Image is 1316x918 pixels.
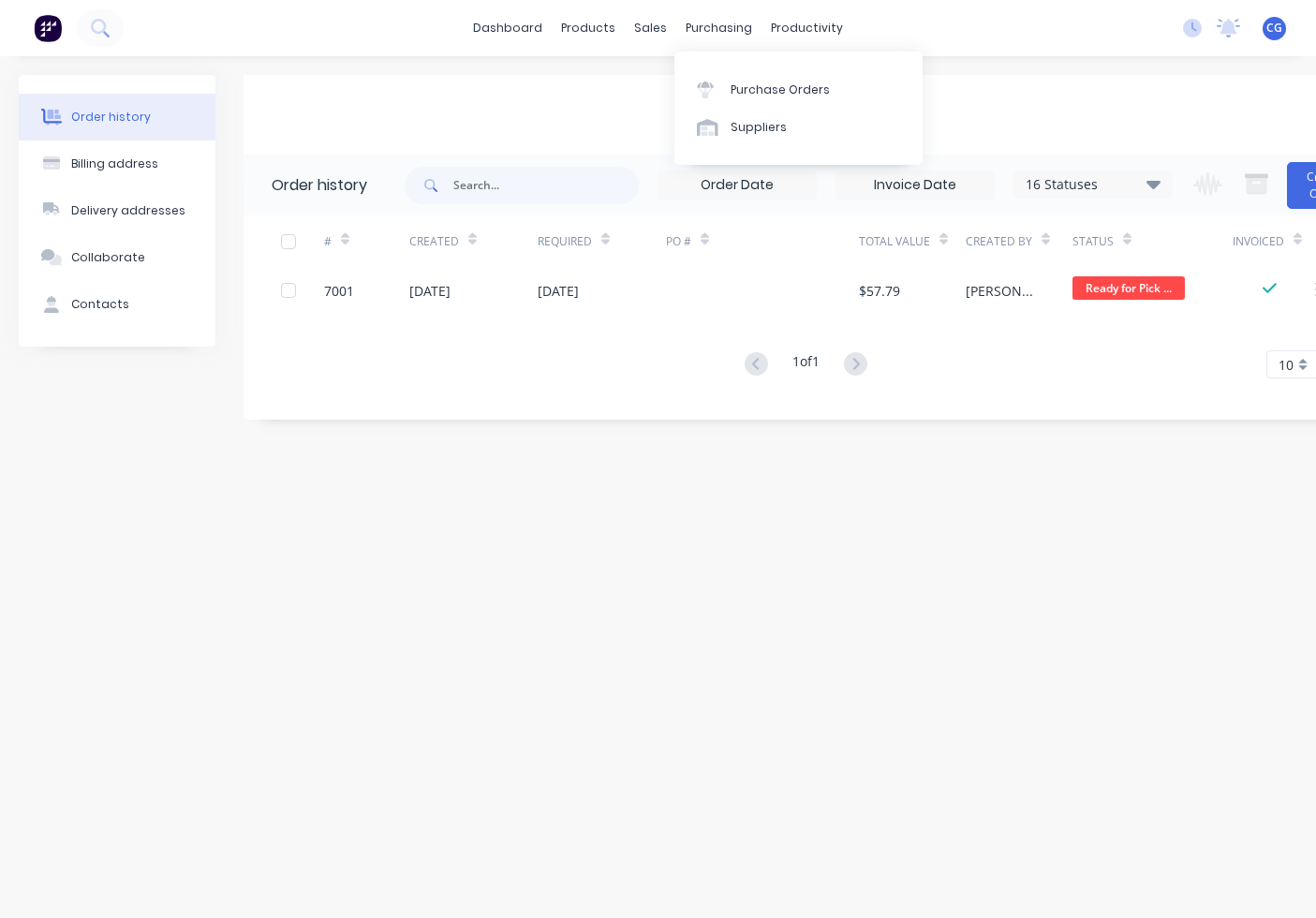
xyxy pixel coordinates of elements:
input: Invoice Date [836,171,994,200]
div: Created By [966,215,1072,267]
span: 10 [1279,355,1294,375]
div: Order history [71,109,151,126]
span: CG [1266,20,1282,37]
div: [PERSON_NAME] [966,281,1035,301]
div: Contacts [71,296,129,313]
div: $57.79 [859,281,900,301]
button: Order history [19,94,215,141]
div: Order history [272,174,367,197]
button: Contacts [19,281,215,328]
div: Delivery addresses [71,202,185,219]
button: Delivery addresses [19,187,215,234]
div: PO # [666,215,859,267]
div: # [324,215,409,267]
div: Total Value [859,215,966,267]
div: 16 Statuses [1014,174,1172,195]
span: Ready for Pick ... [1072,276,1185,300]
div: products [552,14,625,42]
div: [DATE] [538,281,579,301]
div: Required [538,215,666,267]
input: Search... [453,167,639,204]
div: Status [1072,215,1233,267]
div: Purchase Orders [731,81,830,98]
div: [DATE] [409,281,451,301]
div: Created By [966,233,1032,250]
div: Billing address [71,155,158,172]
div: Created [409,215,538,267]
div: productivity [762,14,852,42]
button: Collaborate [19,234,215,281]
a: Suppliers [674,109,923,146]
div: Created [409,233,459,250]
a: Purchase Orders [674,70,923,108]
div: Collaborate [71,249,145,266]
div: purchasing [676,14,762,42]
div: Status [1072,233,1114,250]
a: dashboard [464,14,552,42]
div: 7001 [324,281,354,301]
input: Order Date [658,171,816,200]
div: Total Value [859,233,930,250]
div: Required [538,233,592,250]
div: # [324,233,332,250]
div: 1 of 1 [792,351,820,378]
img: Factory [34,14,62,42]
div: Invoiced [1233,233,1284,250]
div: PO # [666,233,691,250]
div: sales [625,14,676,42]
div: Suppliers [731,119,787,136]
button: Billing address [19,141,215,187]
